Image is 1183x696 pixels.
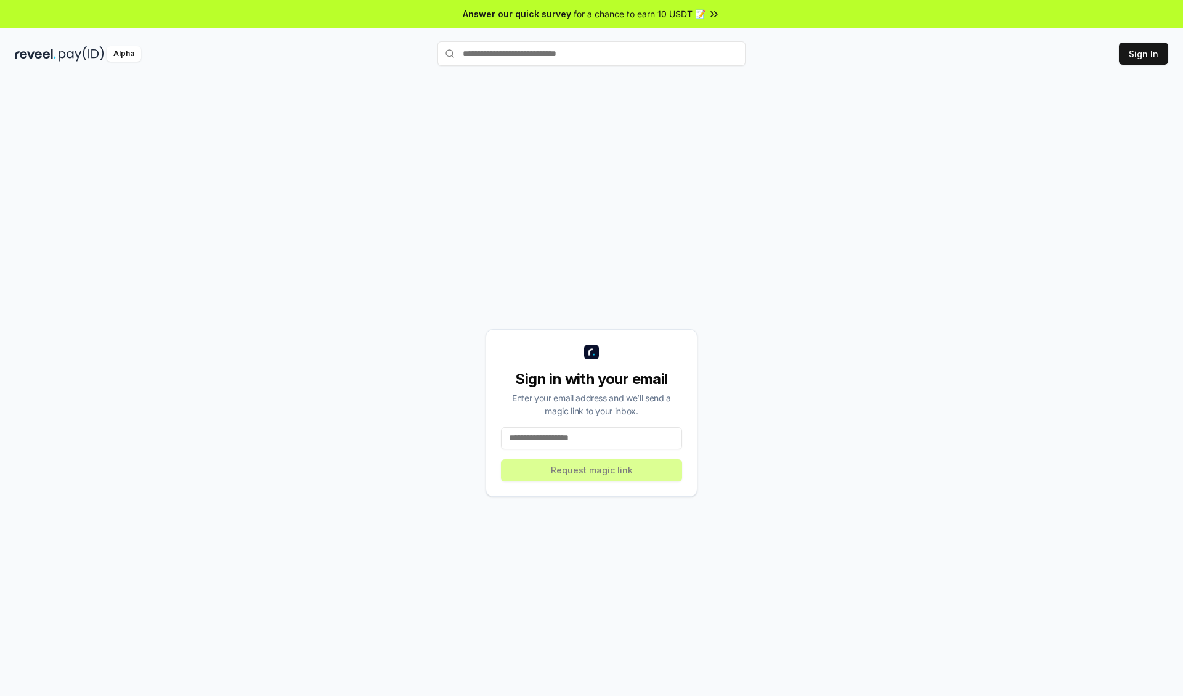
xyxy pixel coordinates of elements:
div: Alpha [107,46,141,62]
button: Sign In [1119,43,1168,65]
img: logo_small [584,345,599,359]
img: pay_id [59,46,104,62]
div: Sign in with your email [501,369,682,389]
span: Answer our quick survey [463,7,571,20]
img: reveel_dark [15,46,56,62]
div: Enter your email address and we’ll send a magic link to your inbox. [501,391,682,417]
span: for a chance to earn 10 USDT 📝 [574,7,705,20]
